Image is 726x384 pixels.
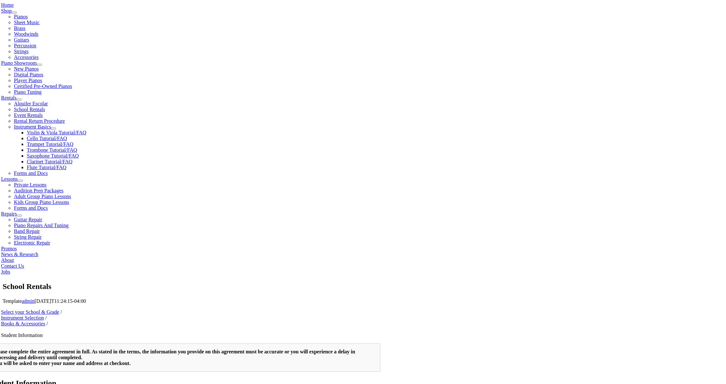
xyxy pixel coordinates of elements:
[1,309,59,315] a: Select your School & Grade
[14,37,29,43] a: Guitars
[51,128,56,130] button: Open submenu of Instrument Basics
[1,263,24,269] a: Contact Us
[14,20,40,25] a: Sheet Music
[14,217,42,222] a: Guitar Repair
[1,332,380,338] li: Student Information
[37,64,42,66] button: Open submenu of Piano Showroom
[14,170,48,176] a: Forms and Docs
[22,298,34,304] a: admin
[1,60,37,66] a: Piano Showroom
[1,252,38,257] a: News & Research
[1,211,17,216] a: Repairs
[1,269,10,274] a: Jobs
[14,112,43,118] a: Event Rentals
[14,205,48,211] a: Forms and Docs
[14,31,38,37] a: Woodwinds
[34,298,86,304] span: [DATE]T11:24:15-04:00
[27,141,73,147] a: Trumpet Tutorial/FAQ
[14,107,45,112] a: School Rentals
[27,130,86,135] a: Violin & Viola Tutorial/FAQ
[27,153,79,158] a: Saxophone Tutorial/FAQ
[27,136,67,141] a: Cello Tutorial/FAQ
[1,246,17,251] a: Promos
[1,2,14,8] a: Home
[1,95,16,101] a: Rentals
[14,49,28,54] a: Strings
[14,234,42,240] span: String Repair
[3,3,30,9] button: Thumbnails
[3,281,723,292] h1: School Rentals
[46,321,48,326] span: /
[14,89,42,95] span: Piano Tuning
[1,8,12,14] a: Shop
[18,180,23,182] button: Open submenu of Lessons
[1,315,44,321] a: Instrument Selection
[14,124,51,130] a: Instrument Basics
[1,321,45,326] a: Books & Accessories
[14,78,42,83] span: Player Pianos
[5,4,27,8] span: Thumbnails
[45,315,46,321] span: /
[34,4,68,8] span: Document Outline
[14,194,71,199] a: Adult Group Piano Lessons
[14,101,48,106] span: Alquiler Escolar
[14,83,72,89] a: Certified Pre-Owned Pianos
[14,228,40,234] a: Band Repair
[12,12,17,14] button: Open submenu of Shop
[27,147,77,153] a: Trombone Tutorial/FAQ
[14,240,50,245] a: Electronic Repair
[1,257,14,263] a: About
[14,118,65,124] a: Rental Return Procedure
[14,199,69,205] a: Kids Group Piano Lessons
[14,43,36,48] a: Percussion
[14,66,39,72] a: New Pianos
[3,9,390,62] a: Page 1
[14,14,28,19] a: Pianos
[14,54,38,60] a: Accessories
[3,281,723,292] section: Page Title Bar
[27,159,73,164] a: Clarinet Tutorial/FAQ
[14,25,25,31] a: Brass
[27,165,66,170] a: Flute Tutorial/FAQ
[14,223,68,228] a: Piano Repairs And Tuning
[3,62,390,114] a: Page 2
[61,309,62,315] span: /
[72,3,101,9] button: Attachments
[14,188,63,193] span: Audition Prep Packages
[75,4,99,8] span: Attachments
[14,182,46,187] a: Private Lessons
[31,3,71,9] button: Document Outline
[1,176,18,182] span: Lessons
